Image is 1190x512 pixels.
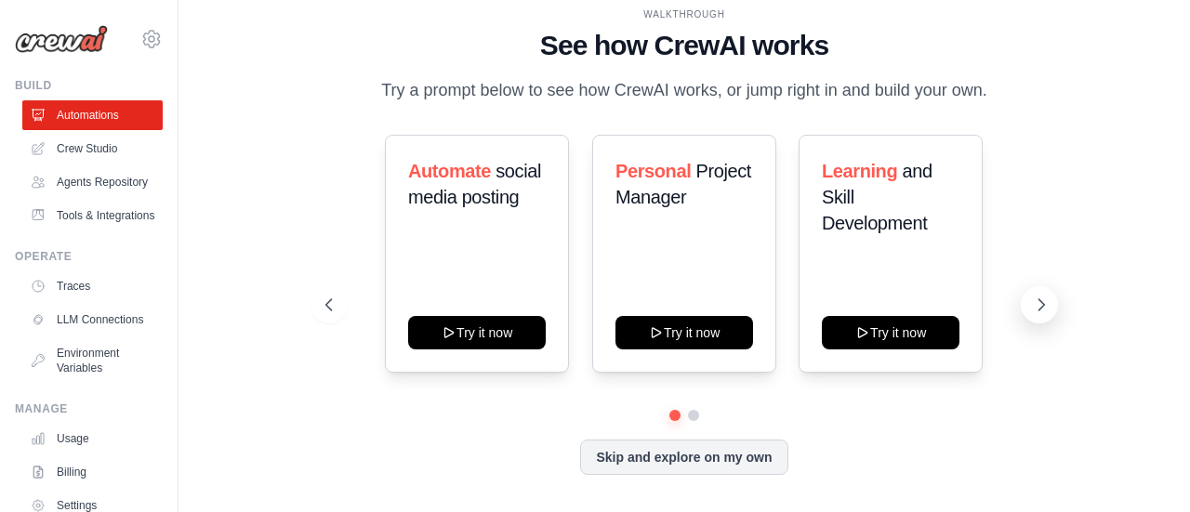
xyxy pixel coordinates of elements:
[325,29,1042,62] h1: See how CrewAI works
[822,316,959,349] button: Try it now
[615,161,691,181] span: Personal
[22,100,163,130] a: Automations
[15,249,163,264] div: Operate
[22,271,163,301] a: Traces
[1097,423,1190,512] iframe: Chat Widget
[15,25,108,53] img: Logo
[822,161,897,181] span: Learning
[372,77,997,104] p: Try a prompt below to see how CrewAI works, or jump right in and build your own.
[615,316,753,349] button: Try it now
[615,161,751,207] span: Project Manager
[22,167,163,197] a: Agents Repository
[22,338,163,383] a: Environment Variables
[22,424,163,453] a: Usage
[325,7,1042,21] div: WALKTHROUGH
[22,201,163,230] a: Tools & Integrations
[822,161,932,233] span: and Skill Development
[15,78,163,93] div: Build
[22,134,163,164] a: Crew Studio
[408,161,541,207] span: social media posting
[408,161,491,181] span: Automate
[408,316,546,349] button: Try it now
[580,440,787,475] button: Skip and explore on my own
[15,401,163,416] div: Manage
[22,457,163,487] a: Billing
[22,305,163,335] a: LLM Connections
